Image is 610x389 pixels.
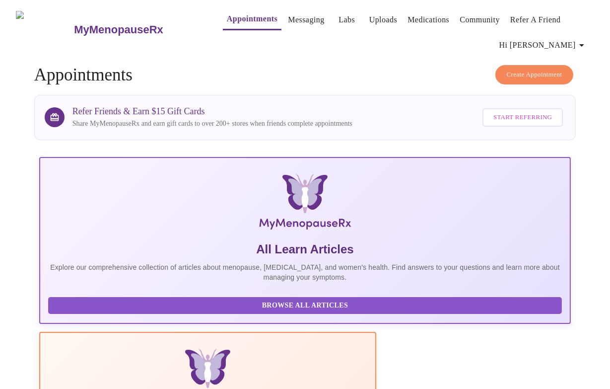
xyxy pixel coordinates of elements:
span: Start Referring [493,112,552,123]
button: Uploads [365,10,402,30]
button: Create Appointment [495,65,574,84]
h3: Refer Friends & Earn $15 Gift Cards [72,106,352,117]
a: Browse All Articles [48,301,565,309]
button: Start Referring [482,108,563,127]
button: Community [456,10,504,30]
a: Uploads [369,13,398,27]
p: Share MyMenopauseRx and earn gift cards to over 200+ stores when friends complete appointments [72,119,352,129]
button: Appointments [223,9,281,30]
h3: MyMenopauseRx [74,23,163,36]
h5: All Learn Articles [48,241,562,257]
span: Create Appointment [507,69,562,80]
img: MyMenopauseRx Logo [16,11,73,48]
h4: Appointments [34,65,576,85]
button: Refer a Friend [506,10,565,30]
span: Browse All Articles [58,300,552,312]
a: Medications [407,13,449,27]
a: Start Referring [480,103,565,132]
button: Messaging [284,10,328,30]
a: Messaging [288,13,324,27]
button: Labs [331,10,363,30]
a: Appointments [227,12,277,26]
a: Refer a Friend [510,13,561,27]
button: Hi [PERSON_NAME] [495,35,592,55]
img: MyMenopauseRx Logo [128,174,482,233]
span: Hi [PERSON_NAME] [499,38,588,52]
a: Labs [339,13,355,27]
p: Explore our comprehensive collection of articles about menopause, [MEDICAL_DATA], and women's hea... [48,262,562,282]
a: Community [460,13,500,27]
button: Browse All Articles [48,297,562,314]
button: Medications [404,10,453,30]
a: MyMenopauseRx [73,12,203,47]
